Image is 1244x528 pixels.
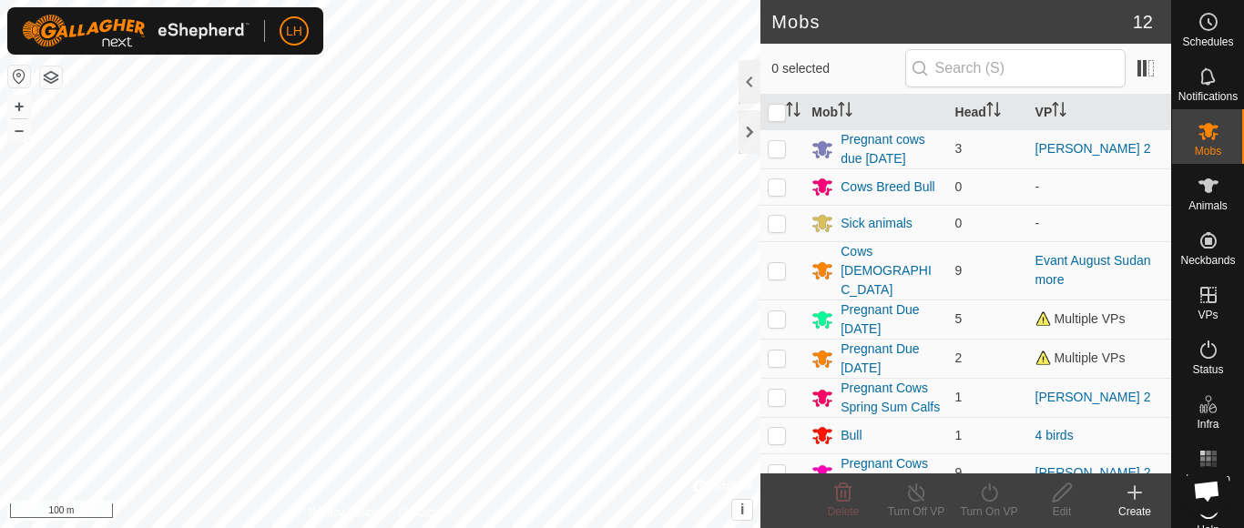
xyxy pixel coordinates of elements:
span: Heatmap [1186,473,1230,484]
span: 0 [955,216,963,230]
div: Pregnant cows due [DATE] [841,130,940,168]
a: [PERSON_NAME] 2 [1035,141,1151,156]
p-sorticon: Activate to sort [986,105,1001,119]
span: Animals [1188,200,1228,211]
button: i [732,500,752,520]
span: VPs [1198,310,1218,320]
span: 2 [955,350,963,365]
a: 4 birds [1035,428,1074,442]
p-sorticon: Activate to sort [1052,105,1066,119]
div: Cows [DEMOGRAPHIC_DATA] [841,242,940,300]
span: Schedules [1182,36,1233,47]
img: Gallagher Logo [22,15,250,47]
span: 0 [955,179,963,194]
span: Multiple VPs [1035,311,1126,326]
div: Sick animals [841,214,913,233]
span: i [740,502,744,517]
th: VP [1028,95,1171,130]
div: Pregnant Cows Fall Calvers [841,454,940,492]
div: Edit [1025,503,1098,520]
div: Pregnant Due [DATE] [841,300,940,339]
p-sorticon: Activate to sort [786,105,800,119]
span: 9 [955,465,963,480]
span: 0 selected [771,59,904,78]
div: Pregnant Due [DATE] [841,340,940,378]
input: Search (S) [905,49,1126,87]
button: Map Layers [40,66,62,88]
div: Create [1098,503,1171,520]
span: Mobs [1195,146,1221,157]
h2: Mobs [771,11,1133,33]
button: – [8,119,30,141]
span: Delete [828,505,860,518]
span: Infra [1197,419,1219,430]
button: Reset Map [8,66,30,87]
div: Open chat [1182,466,1231,515]
a: Privacy Policy [309,504,377,521]
div: Turn Off VP [880,503,953,520]
span: 12 [1133,8,1153,36]
p-sorticon: Activate to sort [838,105,852,119]
span: 9 [955,263,963,278]
div: Turn On VP [953,503,1025,520]
span: 5 [955,311,963,326]
button: + [8,96,30,117]
a: [PERSON_NAME] 2 [1035,465,1151,480]
div: Bull [841,426,862,445]
a: [PERSON_NAME] 2 [1035,390,1151,404]
span: Notifications [1178,91,1238,102]
th: Mob [804,95,947,130]
a: Evant August Sudan more [1035,253,1151,287]
div: Cows Breed Bull [841,178,935,197]
span: Neckbands [1180,255,1235,266]
span: Multiple VPs [1035,350,1126,365]
td: - [1028,168,1171,205]
span: LH [286,22,302,41]
th: Head [948,95,1028,130]
span: 3 [955,141,963,156]
span: 1 [955,390,963,404]
td: - [1028,205,1171,241]
a: Contact Us [398,504,452,521]
div: Pregnant Cows Spring Sum Calfs [841,379,940,417]
span: Status [1192,364,1223,375]
span: 1 [955,428,963,442]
